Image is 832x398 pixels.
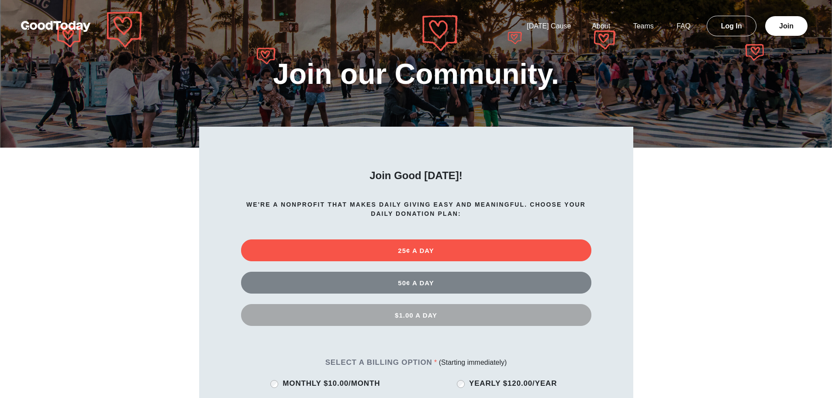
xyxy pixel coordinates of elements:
input: Monthly $10.00/month [270,380,278,388]
button: 25¢ A DAY [241,239,591,261]
strong: We're a nonprofit that makes daily giving easy and meaningful. Choose your daily donation plan: [246,201,586,217]
a: About [581,22,621,30]
h1: Join our Community. [273,59,559,88]
button: 50¢ A DAY [241,272,591,294]
span: (Starting immediately) [439,359,507,366]
button: $1.00 A DAY [241,304,591,326]
h2: Join Good [DATE]! [241,169,591,183]
a: [DATE] Cause [516,22,581,30]
a: Join [765,16,808,36]
strong: $120.00/year [503,379,557,388]
span: Yearly [469,379,501,388]
strong: $10.00/month [324,379,380,388]
img: GoodToday [21,21,91,32]
a: Log In [707,16,756,36]
span: Monthly [283,379,321,388]
label: Select a billing option [325,358,432,367]
input: Yearly $120.00/year [457,380,465,388]
a: Teams [623,22,664,30]
a: FAQ [666,22,701,30]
